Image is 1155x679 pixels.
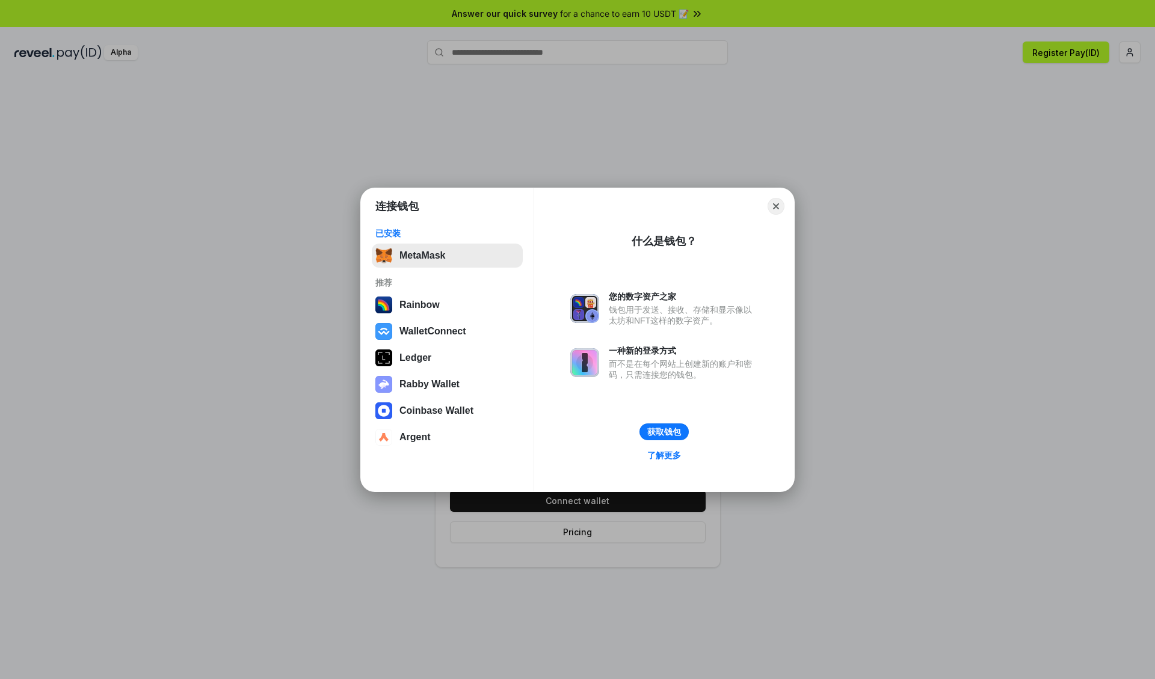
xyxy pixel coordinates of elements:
[399,250,445,261] div: MetaMask
[375,429,392,446] img: svg+xml,%3Csvg%20width%3D%2228%22%20height%3D%2228%22%20viewBox%3D%220%200%2028%2028%22%20fill%3D...
[647,426,681,437] div: 获取钱包
[768,198,784,215] button: Close
[375,349,392,366] img: svg+xml,%3Csvg%20xmlns%3D%22http%3A%2F%2Fwww.w3.org%2F2000%2Fsvg%22%20width%3D%2228%22%20height%3...
[609,345,758,356] div: 一种新的登录方式
[609,291,758,302] div: 您的数字资产之家
[399,300,440,310] div: Rainbow
[647,450,681,461] div: 了解更多
[372,372,523,396] button: Rabby Wallet
[372,399,523,423] button: Coinbase Wallet
[399,379,460,390] div: Rabby Wallet
[372,293,523,317] button: Rainbow
[375,199,419,214] h1: 连接钱包
[570,348,599,377] img: svg+xml,%3Csvg%20xmlns%3D%22http%3A%2F%2Fwww.w3.org%2F2000%2Fsvg%22%20fill%3D%22none%22%20viewBox...
[570,294,599,323] img: svg+xml,%3Csvg%20xmlns%3D%22http%3A%2F%2Fwww.w3.org%2F2000%2Fsvg%22%20fill%3D%22none%22%20viewBox...
[372,244,523,268] button: MetaMask
[609,358,758,380] div: 而不是在每个网站上创建新的账户和密码，只需连接您的钱包。
[372,346,523,370] button: Ledger
[639,423,689,440] button: 获取钱包
[375,247,392,264] img: svg+xml,%3Csvg%20fill%3D%22none%22%20height%3D%2233%22%20viewBox%3D%220%200%2035%2033%22%20width%...
[372,319,523,343] button: WalletConnect
[609,304,758,326] div: 钱包用于发送、接收、存储和显示像以太坊和NFT这样的数字资产。
[399,405,473,416] div: Coinbase Wallet
[399,352,431,363] div: Ledger
[375,277,519,288] div: 推荐
[640,447,688,463] a: 了解更多
[375,376,392,393] img: svg+xml,%3Csvg%20xmlns%3D%22http%3A%2F%2Fwww.w3.org%2F2000%2Fsvg%22%20fill%3D%22none%22%20viewBox...
[372,425,523,449] button: Argent
[399,326,466,337] div: WalletConnect
[375,296,392,313] img: svg+xml,%3Csvg%20width%3D%22120%22%20height%3D%22120%22%20viewBox%3D%220%200%20120%20120%22%20fil...
[375,402,392,419] img: svg+xml,%3Csvg%20width%3D%2228%22%20height%3D%2228%22%20viewBox%3D%220%200%2028%2028%22%20fill%3D...
[375,323,392,340] img: svg+xml,%3Csvg%20width%3D%2228%22%20height%3D%2228%22%20viewBox%3D%220%200%2028%2028%22%20fill%3D...
[375,228,519,239] div: 已安装
[632,234,697,248] div: 什么是钱包？
[399,432,431,443] div: Argent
